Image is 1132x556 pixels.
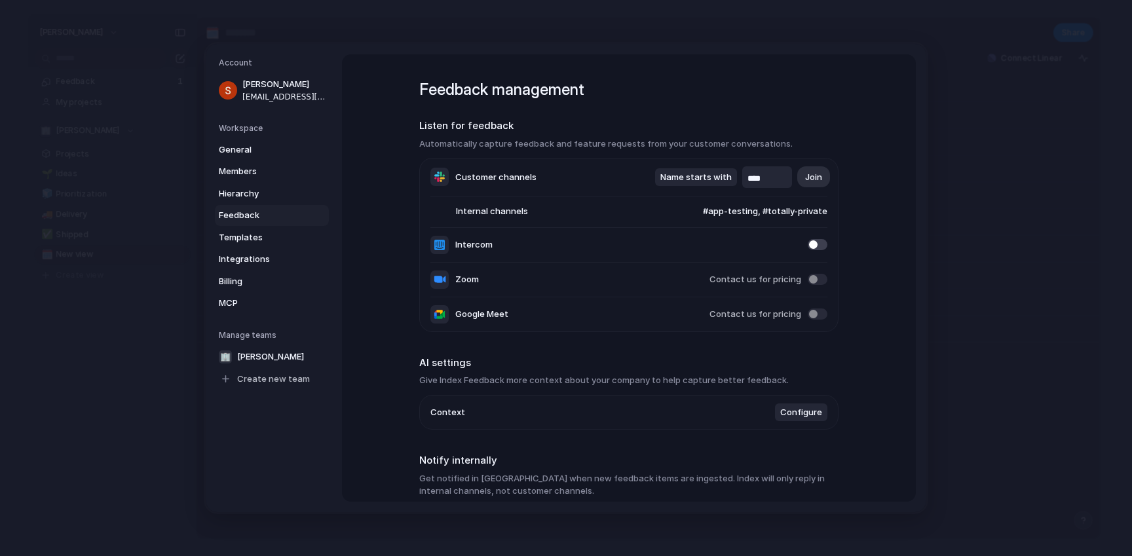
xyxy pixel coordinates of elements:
a: MCP [215,293,329,314]
span: Name starts with [660,171,732,184]
span: [EMAIL_ADDRESS][DOMAIN_NAME] [242,91,326,103]
span: Intercom [455,238,493,251]
h3: Automatically capture feedback and feature requests from your customer conversations. [419,138,839,151]
button: Configure [775,403,827,422]
span: Hierarchy [219,187,303,200]
span: Feedback [219,209,303,222]
h3: Give Index Feedback more context about your company to help capture better feedback. [419,374,839,387]
button: Join [797,166,830,187]
span: Context [430,406,465,419]
h5: Manage teams [219,329,329,341]
span: Zoom [455,273,479,286]
span: [PERSON_NAME] [242,78,326,91]
h5: Workspace [219,122,329,134]
button: Name starts with [655,168,737,187]
h1: Feedback management [419,78,839,102]
a: Create new team [215,369,329,390]
span: #app-testing, #totally-private [677,205,827,218]
span: Integrations [219,253,303,266]
a: Members [215,161,329,182]
span: MCP [219,297,303,310]
span: [PERSON_NAME] [237,350,304,363]
div: 🏢 [219,350,232,363]
a: [PERSON_NAME][EMAIL_ADDRESS][DOMAIN_NAME] [215,74,329,107]
span: Customer channels [455,171,537,184]
span: Google Meet [455,308,508,321]
span: Configure [780,406,822,419]
span: Create new team [237,373,310,386]
h2: Listen for feedback [419,119,839,134]
h5: Account [219,57,329,69]
a: Integrations [215,249,329,270]
a: General [215,139,329,160]
span: Members [219,165,303,178]
span: Internal channels [430,205,528,218]
span: General [219,143,303,157]
a: Billing [215,271,329,292]
span: Billing [219,275,303,288]
h2: AI settings [419,356,839,371]
a: Templates [215,227,329,248]
span: Contact us for pricing [709,308,801,321]
span: Templates [219,231,303,244]
span: Contact us for pricing [709,273,801,286]
span: Join [805,171,822,184]
h2: Notify internally [419,453,839,468]
a: Feedback [215,205,329,226]
a: 🏢[PERSON_NAME] [215,346,329,367]
h3: Get notified in [GEOGRAPHIC_DATA] when new feedback items are ingested. Index will only reply in ... [419,472,839,498]
a: Hierarchy [215,183,329,204]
